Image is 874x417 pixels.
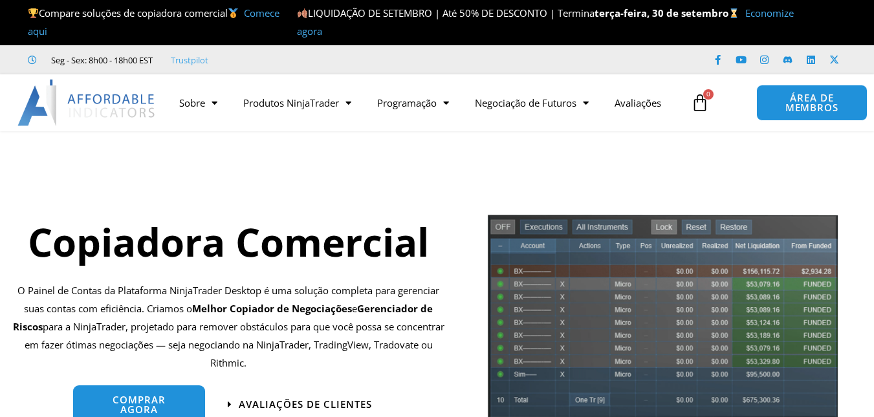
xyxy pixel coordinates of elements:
[13,302,433,333] font: Gerenciador de Riscos
[243,96,339,109] font: Produtos NinjaTrader
[171,54,208,66] font: Trustpilot
[113,393,166,416] font: Comprar agora
[17,284,439,315] font: O Painel de Contas da Plataforma NinjaTrader Desktop é uma solução completa para gerenciar suas c...
[377,96,437,109] font: Programação
[298,8,307,18] img: 🍂
[179,96,205,109] font: Sobre
[297,6,793,37] a: Economize agora
[785,91,838,114] font: ÁREA DE MEMBROS
[230,88,364,118] a: Produtos NinjaTrader
[462,88,602,118] a: Negociação de Futuros
[39,6,244,19] font: Compare soluções de copiadora comercial
[17,80,157,126] img: LogoAI | Indicadores Acessíveis – NinjaTrader
[602,88,674,118] a: Avaliações
[171,52,208,68] a: Trustpilot
[706,89,710,98] font: 0
[192,302,352,315] font: Melhor Copiador de Negociações
[297,6,595,19] font: LIQUIDAÇÃO DE SETEMBRO | Até 50% DE DESCONTO | Termina
[729,8,739,18] img: ⌛
[228,400,372,409] a: Avaliações de clientes
[352,302,357,315] font: e
[615,96,661,109] font: Avaliações
[28,8,38,18] img: 🏆
[28,6,279,37] a: Comece aqui
[28,215,429,268] font: Copiadora Comercial
[51,54,153,66] font: Seg - Sex: 8h00 - 18h00 EST
[25,320,444,369] font: para a NinjaTrader, projetado para remover obstáculos para que você possa se concentrar em fazer ...
[228,8,238,18] img: 🥇
[364,88,462,118] a: Programação
[595,6,742,19] font: terça-feira, 30 de setembro
[756,85,868,121] a: ÁREA DE MEMBROS
[166,88,682,118] nav: Menu
[672,84,728,122] a: 0
[166,88,230,118] a: Sobre
[239,398,372,411] font: Avaliações de clientes
[475,96,576,109] font: Negociação de Futuros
